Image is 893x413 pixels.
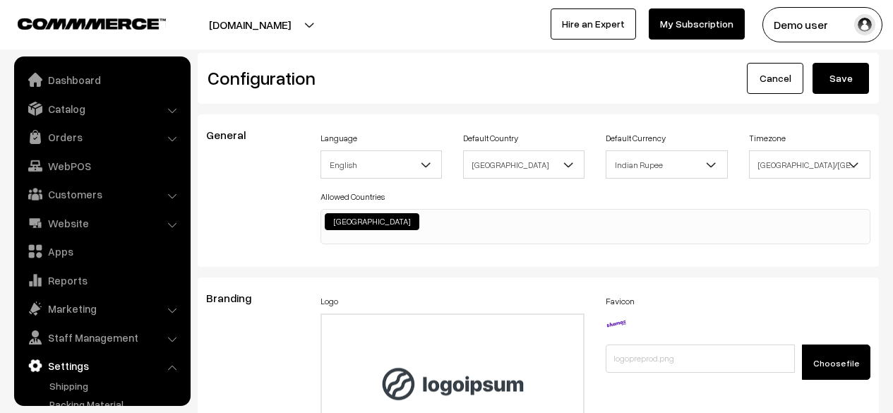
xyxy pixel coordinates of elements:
a: COMMMERCE [18,14,141,31]
img: 17339787567424logopreprod.png [606,319,627,328]
button: Save [813,63,869,94]
span: India [464,152,584,177]
a: WebPOS [18,153,186,179]
a: Packing Material [46,397,186,412]
img: COMMMERCE [18,18,166,29]
a: Website [18,210,186,236]
input: logopreprod.png [606,345,795,373]
button: [DOMAIN_NAME] [160,7,340,42]
a: Apps [18,239,186,264]
span: Indian Rupee [606,150,727,179]
span: English [320,150,442,179]
a: Customers [18,181,186,207]
a: Orders [18,124,186,150]
span: Branding [206,291,268,305]
label: Default Currency [606,132,666,145]
a: Catalog [18,96,186,121]
span: Asia/Kolkata [749,150,870,179]
label: Timezone [749,132,786,145]
img: user [854,14,875,35]
a: My Subscription [649,8,745,40]
a: Staff Management [18,325,186,350]
label: Language [320,132,357,145]
label: Default Country [463,132,518,145]
a: Dashboard [18,67,186,92]
label: Allowed Countries [320,191,385,203]
span: Choose file [813,358,859,369]
a: Hire an Expert [551,8,636,40]
span: General [206,128,263,142]
h2: Configuration [208,67,528,89]
span: India [463,150,585,179]
a: Shipping [46,378,186,393]
button: Demo user [762,7,882,42]
li: India [325,213,419,230]
span: Indian Rupee [606,152,726,177]
label: Favicon [606,295,635,308]
label: Logo [320,295,338,308]
a: Cancel [747,63,803,94]
a: Reports [18,268,186,293]
span: Asia/Kolkata [750,152,870,177]
span: English [321,152,441,177]
a: Marketing [18,296,186,321]
a: Settings [18,353,186,378]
